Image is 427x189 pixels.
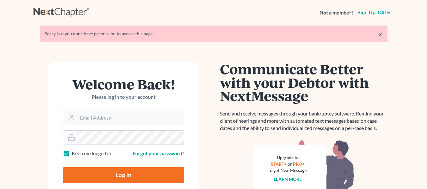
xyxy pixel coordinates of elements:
a: Learn more [274,176,302,182]
p: Send and receive messages through your bankruptcy software. Remind your client of hearings and mo... [220,110,387,132]
div: to get NextMessage. [268,167,308,174]
a: Forgot your password? [133,150,184,156]
input: Email Address [77,111,184,125]
a: START+ [271,161,287,167]
label: Keep me logged in [72,150,111,157]
strong: Not a member? [320,9,354,16]
span: or [288,161,292,167]
div: Upgrade to [268,155,308,161]
a: Sign up [DATE]! [356,10,394,15]
div: Sorry, but you don't have permission to access this page [45,31,382,37]
p: Please log in to your account [63,93,184,101]
h1: Welcome Back! [63,77,184,91]
a: × [378,31,382,38]
h1: Communicate Better with your Debtor with NextMessage [220,62,387,103]
input: Log In [63,167,184,183]
a: PRO+ [293,161,305,167]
